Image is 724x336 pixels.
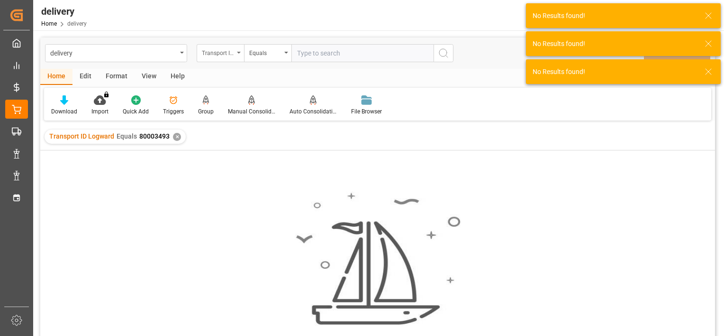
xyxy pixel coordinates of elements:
[173,133,181,141] div: ✕
[533,11,696,21] div: No Results found!
[197,44,244,62] button: open menu
[202,47,234,57] div: Transport ID Logward
[244,44,291,62] button: open menu
[163,107,184,116] div: Triggers
[249,47,281,57] div: Equals
[228,107,275,116] div: Manual Consolidation
[290,107,337,116] div: Auto Consolidation
[49,132,114,140] span: Transport ID Logward
[123,107,149,116] div: Quick Add
[139,132,170,140] span: 80003493
[533,39,696,49] div: No Results found!
[41,20,57,27] a: Home
[434,44,453,62] button: search button
[351,107,382,116] div: File Browser
[72,69,99,85] div: Edit
[533,67,696,77] div: No Results found!
[40,69,72,85] div: Home
[291,44,434,62] input: Type to search
[51,107,77,116] div: Download
[99,69,135,85] div: Format
[295,192,461,326] img: smooth_sailing.jpeg
[117,132,137,140] span: Equals
[41,4,87,19] div: delivery
[135,69,163,85] div: View
[50,47,177,58] div: delivery
[163,69,192,85] div: Help
[45,44,187,62] button: open menu
[198,107,214,116] div: Group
